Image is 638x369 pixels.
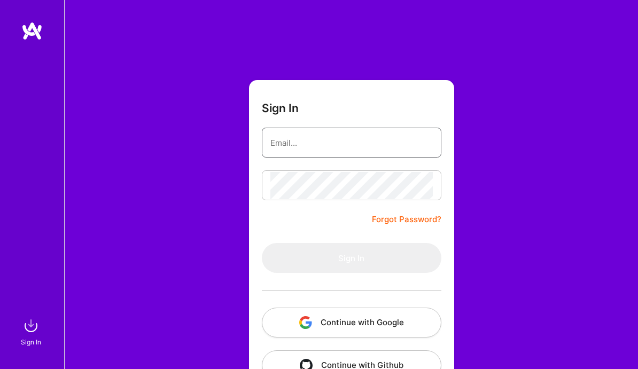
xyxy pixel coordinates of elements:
[262,308,441,337] button: Continue with Google
[21,336,41,348] div: Sign In
[20,315,42,336] img: sign in
[21,21,43,41] img: logo
[262,243,441,273] button: Sign In
[22,315,42,348] a: sign inSign In
[262,101,299,115] h3: Sign In
[372,213,441,226] a: Forgot Password?
[270,129,433,156] input: Email...
[299,316,312,329] img: icon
